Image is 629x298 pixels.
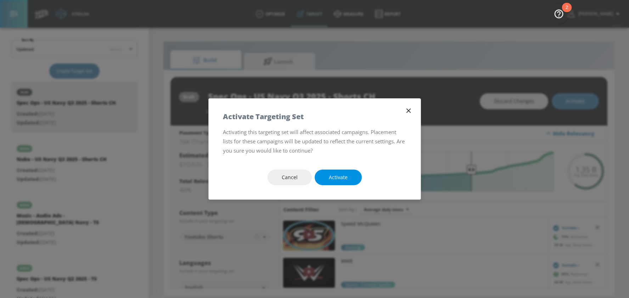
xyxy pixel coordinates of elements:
[282,173,298,182] span: Cancel
[566,7,568,17] div: 2
[223,113,304,120] h5: Activate Targeting Set
[268,170,312,186] button: Cancel
[329,173,348,182] span: Activate
[549,4,569,23] button: Open Resource Center, 2 new notifications
[315,170,362,186] button: Activate
[223,127,406,155] p: Activating this targeting set will affect associated campaigns. Placement lists for these campaig...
